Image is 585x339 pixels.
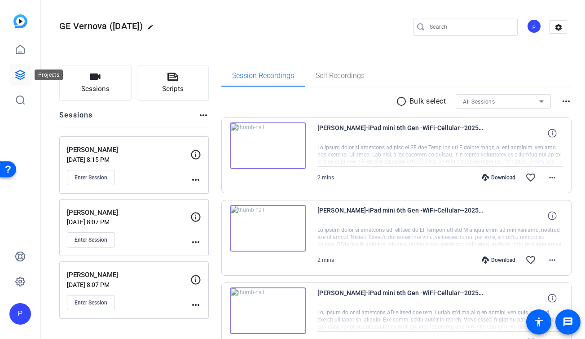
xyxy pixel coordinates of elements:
[13,14,27,28] img: blue-gradient.svg
[317,205,484,226] span: [PERSON_NAME]-iPad mini 6th Gen -WiFi-Cellular--2025-09-04-14-11-26-297-0
[67,232,115,248] button: Enter Session
[463,99,495,105] span: All Sessions
[67,218,190,226] p: [DATE] 8:07 PM
[563,317,573,327] mat-icon: message
[317,287,484,309] span: [PERSON_NAME]-iPad mini 6th Gen -WiFi-Cellular--2025-09-04-14-08-38-871-0
[190,174,201,185] mat-icon: more_horiz
[561,96,572,107] mat-icon: more_horiz
[81,84,110,94] span: Sessions
[230,122,306,169] img: thumb-nail
[75,299,107,306] span: Enter Session
[198,110,209,121] mat-icon: more_horiz
[317,174,334,181] span: 2 mins
[527,19,542,35] ngx-avatar: Producer
[409,96,446,107] p: Bulk select
[550,21,567,34] mat-icon: settings
[67,145,190,155] p: [PERSON_NAME]
[317,122,484,144] span: [PERSON_NAME]-iPad mini 6th Gen -WiFi-Cellular--2025-09-04-14-14-19-264-0
[527,19,541,34] div: P
[59,21,143,31] span: GE Vernova ([DATE])
[230,287,306,334] img: thumb-nail
[67,281,190,288] p: [DATE] 8:07 PM
[190,237,201,248] mat-icon: more_horiz
[317,257,334,263] span: 2 mins
[162,84,184,94] span: Scripts
[190,300,201,310] mat-icon: more_horiz
[430,22,510,32] input: Search
[316,72,365,79] span: Self Recordings
[477,256,520,264] div: Download
[232,72,294,79] span: Session Recordings
[9,303,31,325] div: P
[477,174,520,181] div: Download
[67,295,115,310] button: Enter Session
[67,208,190,218] p: [PERSON_NAME]
[67,156,190,163] p: [DATE] 8:15 PM
[525,172,536,183] mat-icon: favorite_border
[137,65,209,101] button: Scripts
[230,205,306,252] img: thumb-nail
[59,110,93,127] h2: Sessions
[533,317,544,327] mat-icon: accessibility
[67,270,190,280] p: [PERSON_NAME]
[147,24,158,35] mat-icon: edit
[75,174,107,181] span: Enter Session
[547,172,558,183] mat-icon: more_horiz
[547,255,558,265] mat-icon: more_horiz
[59,65,132,101] button: Sessions
[525,255,536,265] mat-icon: favorite_border
[67,170,115,185] button: Enter Session
[75,236,107,243] span: Enter Session
[35,70,63,80] div: Projects
[396,96,409,107] mat-icon: radio_button_unchecked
